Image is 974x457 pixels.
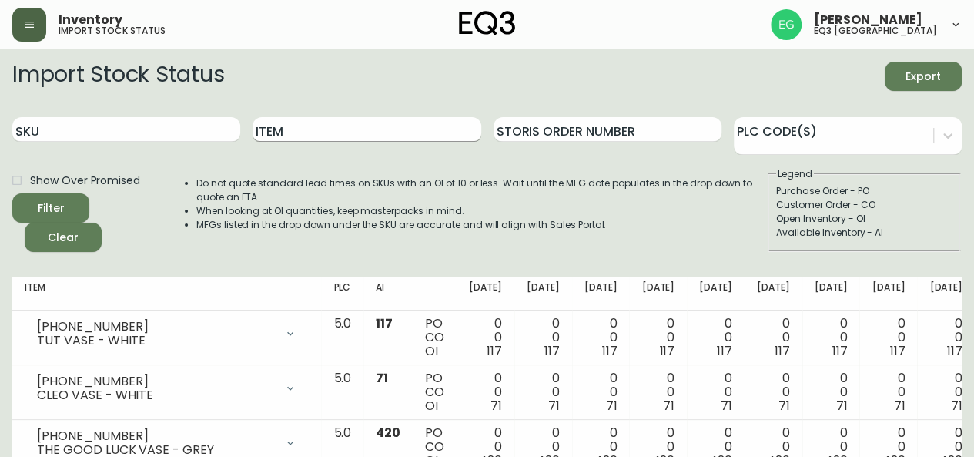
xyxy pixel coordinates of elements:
th: AI [363,277,413,311]
div: CLEO VASE - WHITE [37,388,275,402]
th: [DATE] [802,277,860,311]
h5: eq3 [GEOGRAPHIC_DATA] [814,26,937,35]
span: [PERSON_NAME] [814,14,922,26]
div: 0 0 [872,371,905,413]
li: Do not quote standard lead times on SKUs with an OI of 10 or less. Wait until the MFG date popula... [196,176,766,204]
div: PO CO [425,317,444,358]
div: 0 0 [872,317,905,358]
h5: import stock status [59,26,166,35]
div: Open Inventory - OI [776,212,952,226]
span: Show Over Promised [30,173,140,189]
th: [DATE] [457,277,514,311]
span: 71 [548,397,560,415]
th: PLC [321,277,363,311]
li: MFGs listed in the drop down under the SKU are accurate and will align with Sales Portal. [196,218,766,232]
td: 5.0 [321,311,363,365]
li: When looking at OI quantities, keep masterpacks in mind. [196,204,766,218]
div: PO CO [425,371,444,413]
div: 0 0 [527,317,560,358]
span: 71 [663,397,674,415]
div: 0 0 [641,317,674,358]
span: 117 [889,342,905,360]
span: 117 [717,342,732,360]
button: Export [885,62,962,91]
span: 71 [376,369,388,387]
th: [DATE] [745,277,802,311]
th: Item [12,277,321,311]
span: 71 [951,397,962,415]
span: OI [425,342,438,360]
div: 0 0 [815,371,848,413]
span: 71 [721,397,732,415]
span: 71 [490,397,502,415]
div: 0 0 [641,371,674,413]
span: 117 [832,342,848,360]
div: [PHONE_NUMBER]CLEO VASE - WHITE [25,371,309,405]
th: [DATE] [514,277,572,311]
span: 71 [606,397,618,415]
img: logo [459,11,516,35]
div: THE GOOD LUCK VASE - GREY [37,443,275,457]
div: 0 0 [469,371,502,413]
div: TUT VASE - WHITE [37,334,275,348]
div: 0 0 [815,317,848,358]
th: [DATE] [859,277,917,311]
button: Filter [12,193,89,223]
span: 420 [376,424,400,442]
legend: Legend [776,167,814,181]
th: [DATE] [629,277,687,311]
span: 117 [602,342,618,360]
span: 71 [893,397,905,415]
div: 0 0 [929,371,962,413]
div: Available Inventory - AI [776,226,952,240]
th: [DATE] [687,277,745,311]
span: Inventory [59,14,122,26]
img: db11c1629862fe82d63d0774b1b54d2b [771,9,802,40]
span: OI [425,397,438,415]
span: 117 [659,342,674,360]
th: [DATE] [572,277,630,311]
div: 0 0 [469,317,502,358]
div: Customer Order - CO [776,198,952,212]
div: 0 0 [757,317,790,358]
span: 117 [775,342,790,360]
div: 0 0 [757,371,790,413]
div: [PHONE_NUMBER] [37,429,275,443]
span: Export [897,67,949,86]
button: Clear [25,223,102,252]
span: 71 [836,397,848,415]
div: [PHONE_NUMBER] [37,320,275,334]
div: 0 0 [584,317,618,358]
div: 0 0 [527,371,560,413]
td: 5.0 [321,365,363,420]
div: 0 0 [699,371,732,413]
div: [PHONE_NUMBER] [37,375,275,388]
span: 71 [778,397,790,415]
div: 0 0 [584,371,618,413]
span: 117 [544,342,560,360]
h2: Import Stock Status [12,62,224,91]
span: 117 [376,314,393,332]
div: 0 0 [699,317,732,358]
span: 117 [947,342,962,360]
div: [PHONE_NUMBER]TUT VASE - WHITE [25,317,309,351]
span: 117 [487,342,502,360]
div: 0 0 [929,317,962,358]
div: Purchase Order - PO [776,184,952,198]
span: Clear [37,228,89,247]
